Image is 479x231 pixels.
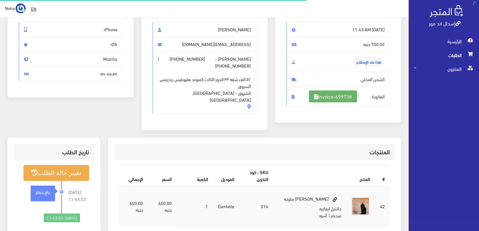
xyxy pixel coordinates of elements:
h3: تاريخ الطلب [19,149,89,155]
td: 650.00 جنيه [148,186,176,227]
img: . [430,5,463,17]
span: المخزون [414,62,474,76]
button: تغيير حالة الطلب [23,165,89,181]
td: 42 [375,186,390,227]
a: المخزون [409,62,479,76]
td: 014 [239,186,273,227]
span: [EMAIL_ADDRESS][DOMAIN_NAME] [153,37,256,52]
span: [DATE] 11:43 AM [286,22,390,37]
span: 700.00 جنيه [286,37,390,52]
a: الطلبات [409,48,479,62]
span: Noha [5,4,15,12]
th: SKU - كود التخزين [239,166,273,186]
th: السعر [148,166,176,186]
td: [PERSON_NAME] بطرحه دانتيل ايفازيه [273,186,346,227]
td: 1 [177,186,213,227]
th: الموديل [213,166,239,186]
td: Dantelle [213,186,239,227]
span: الشحن المحلي [286,72,390,87]
a: #Invoice-69973 [309,90,357,102]
a: ... Noha [5,3,26,13]
span: iPhone [19,22,123,37]
div: [DATE] 11:43:03 [44,213,80,222]
td: 650.00 جنيه [119,186,148,227]
span: الفاتورة [286,86,390,106]
span: الرئيسية [414,34,474,48]
span: iOS [19,37,123,52]
small: ميديام [331,212,341,219]
span: Mozilla [19,51,123,66]
strong: بالإنتظار [36,188,50,195]
span: [PERSON_NAME] [153,22,256,37]
span: [PHONE_NUMBER] [215,62,251,69]
th: اﻹجمالي [119,166,148,186]
span: [DATE] 11:43:03 [68,189,89,203]
span: en-us,en [19,66,123,81]
span: [PERSON_NAME] - | [153,51,256,114]
span: ٥٢ الف شقه ٣٣ الدور الثالث كمبوند هليوبليس ربذزينس السروق الشروق - [GEOGRAPHIC_DATA], [GEOGRAPHIC... [158,69,251,103]
u: EN [31,5,36,13]
a: الرئيسية [409,34,479,48]
span: نقدا عند الإستلام [355,57,383,66]
span: الطلبات [414,48,474,62]
a: EN [28,3,39,14]
a: إسدال اند مور [429,18,461,28]
th: # [375,166,390,186]
th: الكمية [177,166,213,186]
img: ... [16,3,26,13]
th: المنتج [273,166,375,186]
span: [PHONE_NUMBER] [169,55,205,62]
small: | أسود [319,212,330,219]
h3: المنتجات [119,149,390,155]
